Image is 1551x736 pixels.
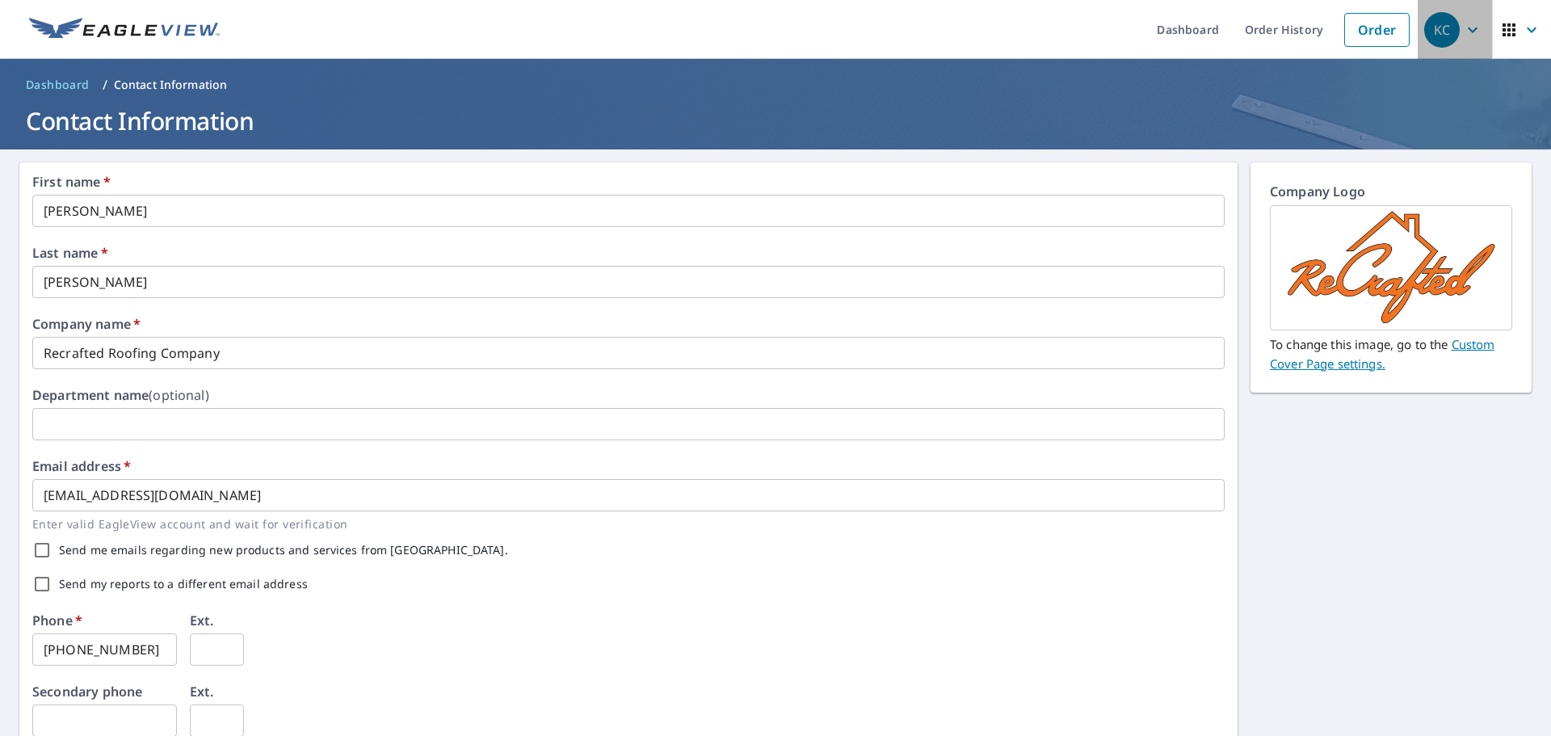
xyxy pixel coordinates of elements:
a: Custome cover page [1270,336,1494,372]
label: Send me emails regarding new products and services from [GEOGRAPHIC_DATA]. [59,545,508,556]
label: Ext. [190,685,214,698]
a: Order [1344,13,1410,47]
label: Ext. [190,614,214,627]
label: Company name [32,318,141,330]
label: Phone [32,614,82,627]
label: Department name [32,389,209,402]
label: Secondary phone [32,685,142,698]
p: Enter valid EagleView account and wait for verification [32,515,1213,533]
p: Company Logo [1270,182,1512,205]
label: First name [32,175,111,188]
nav: breadcrumb [19,72,1532,98]
p: Contact Information [114,77,228,93]
label: Last name [32,246,108,259]
img: EV Logo [29,18,220,42]
a: Dashboard [19,72,96,98]
label: Send my reports to a different email address [59,578,308,590]
img: RECRAFTED LOGO.jpg [1271,208,1511,328]
span: Dashboard [26,77,90,93]
h1: Contact Information [19,104,1532,137]
div: KC [1424,12,1460,48]
li: / [103,75,107,95]
label: Email address [32,460,131,473]
p: To change this image, go to the [1270,330,1512,373]
b: (optional) [149,386,209,404]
